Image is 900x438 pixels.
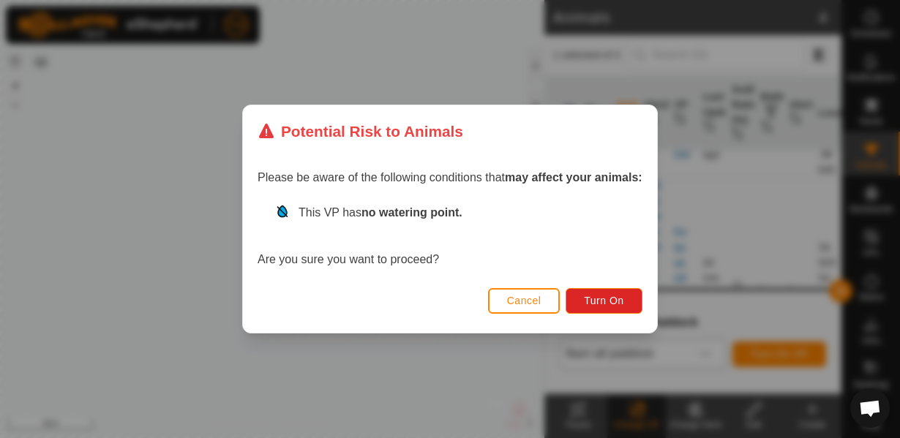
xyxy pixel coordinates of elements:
button: Cancel [488,288,560,314]
strong: may affect your animals: [505,171,642,184]
div: Are you sure you want to proceed? [258,204,642,268]
button: Turn On [566,288,642,314]
strong: no watering point. [361,206,462,219]
span: Turn On [585,295,624,306]
span: This VP has [299,206,462,219]
div: Open chat [850,388,890,428]
div: Potential Risk to Animals [258,120,463,143]
span: Please be aware of the following conditions that [258,171,642,184]
span: Cancel [507,295,541,306]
